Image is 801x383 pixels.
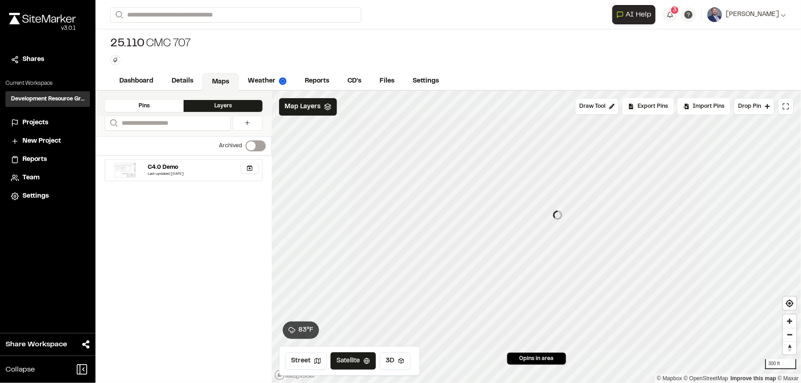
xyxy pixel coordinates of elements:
a: Shares [11,55,84,65]
a: Team [11,173,84,183]
p: Archived [219,142,242,150]
a: Mapbox logo [274,370,315,380]
button: Street [285,352,327,370]
div: C4.0 Demo [148,163,179,172]
div: Map marker [549,211,562,220]
button: Open AI Assistant [612,5,655,24]
a: Maps [202,73,239,91]
button: Draw Tool [575,98,619,115]
span: Settings [22,191,49,201]
span: Draw Tool [579,102,605,111]
span: Shares [22,55,44,65]
div: No pins available to export [622,98,674,115]
span: Share Workspace [6,339,67,350]
button: [PERSON_NAME] [707,7,786,22]
span: 3 [673,6,677,14]
span: 83 ° F [298,325,314,335]
button: Edit Tags [110,55,120,65]
button: 3D [380,352,410,370]
button: Find my location [783,297,796,310]
a: Mapbox [657,375,682,382]
a: New Project [11,136,84,146]
span: Map Layers [285,102,320,112]
span: Drop Pin [738,102,761,111]
button: Zoom out [783,328,796,341]
div: Import Pins into your project [678,98,730,115]
a: Map feedback [731,375,776,382]
div: 300 ft [765,359,796,369]
button: Search [105,116,121,131]
span: Collapse [6,364,35,375]
div: Last updated [DATE] [148,172,259,177]
a: OpenStreetMap [684,375,728,382]
span: Reports [22,155,47,165]
span: Team [22,173,39,183]
img: User [707,7,722,22]
button: Zoom in [783,315,796,328]
img: precipai.png [279,78,286,85]
p: Current Workspace [6,79,90,88]
span: 0 pins in area [519,355,554,363]
button: 83°F [283,322,319,339]
a: Reports [296,72,338,90]
a: Dashboard [110,72,162,90]
img: rebrand.png [9,13,76,24]
a: Files [370,72,403,90]
span: Reset bearing to north [783,342,796,355]
button: Search [110,7,127,22]
span: Zoom out [783,328,796,341]
a: Reports [11,155,84,165]
button: Drop Pin [734,98,774,115]
a: Settings [403,72,448,90]
span: [PERSON_NAME] [726,10,779,20]
div: Layers [184,100,263,112]
a: Details [162,72,202,90]
h3: Development Resource Group [11,95,84,103]
a: C4.0 DemoLast updated [DATE] [105,159,263,181]
span: Export Pins [638,102,668,111]
div: Pins [105,100,184,112]
a: Weather [239,72,296,90]
div: CMC 707 [110,37,191,51]
a: Maxar [778,375,799,382]
img: file [114,163,136,178]
div: Open AI Assistant [612,5,659,24]
span: New Project [22,136,61,146]
div: Oh geez...please don't... [9,24,76,33]
span: Projects [22,118,48,128]
button: Satellite [330,352,376,370]
button: 3 [663,7,678,22]
span: Import Pins [693,102,724,111]
a: Projects [11,118,84,128]
span: 25.110 [110,37,145,51]
a: CD's [338,72,370,90]
button: Archive Map Layer [241,163,259,174]
span: AI Help [626,9,651,20]
button: Reset bearing to north [783,341,796,355]
a: Settings [11,191,84,201]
